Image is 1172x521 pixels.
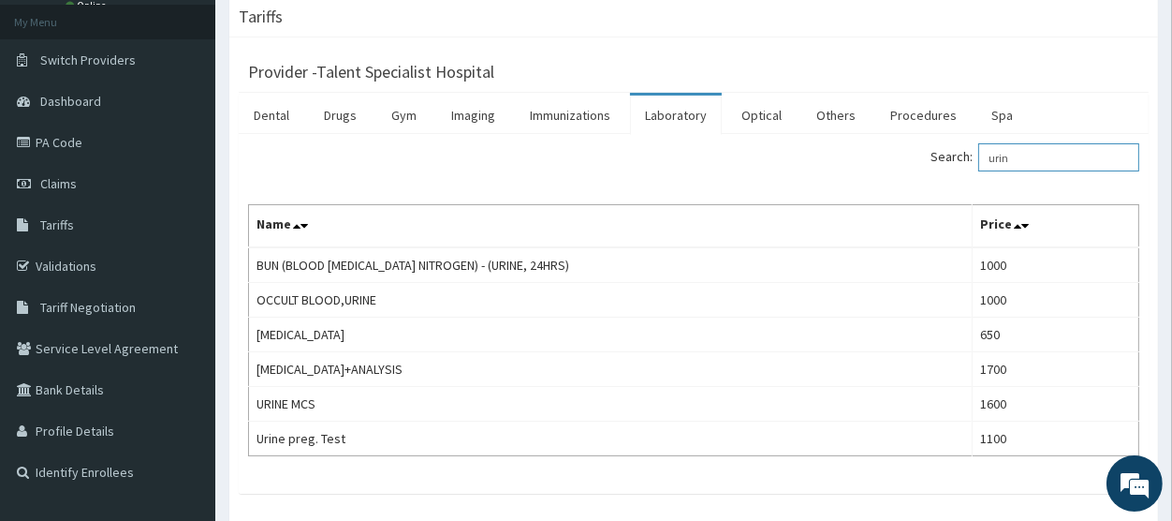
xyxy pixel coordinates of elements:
h3: Tariffs [239,8,283,25]
a: Optical [726,96,797,135]
td: OCCULT BLOOD,URINE [249,283,973,318]
span: Switch Providers [40,52,136,68]
a: Procedures [875,96,972,135]
td: 1100 [972,422,1138,456]
td: BUN (BLOOD [MEDICAL_DATA] NITROGEN) - (URINE, 24HRS) [249,247,973,283]
a: Imaging [436,96,510,135]
th: Name [249,205,973,248]
h3: Provider - Talent Specialist Hospital [248,64,494,81]
span: Tariff Negotiation [40,299,136,316]
span: Tariffs [40,216,74,233]
textarea: Type your message and hit 'Enter' [9,334,357,399]
td: 650 [972,318,1138,352]
td: 1700 [972,352,1138,387]
td: URINE MCS [249,387,973,422]
a: Others [801,96,871,135]
span: Dashboard [40,93,101,110]
label: Search: [930,143,1139,171]
div: Chat with us now [97,105,315,129]
th: Price [972,205,1138,248]
a: Gym [376,96,432,135]
td: Urine preg. Test [249,422,973,456]
span: Claims [40,175,77,192]
td: 1600 [972,387,1138,422]
a: Laboratory [630,96,722,135]
a: Spa [976,96,1028,135]
img: d_794563401_company_1708531726252_794563401 [35,94,76,141]
input: Search: [978,143,1139,171]
a: Dental [239,96,304,135]
td: [MEDICAL_DATA]+ANALYSIS [249,352,973,387]
span: We're online! [109,147,258,336]
td: [MEDICAL_DATA] [249,318,973,352]
a: Drugs [309,96,372,135]
td: 1000 [972,247,1138,283]
div: Minimize live chat window [307,9,352,54]
a: Immunizations [515,96,625,135]
td: 1000 [972,283,1138,318]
